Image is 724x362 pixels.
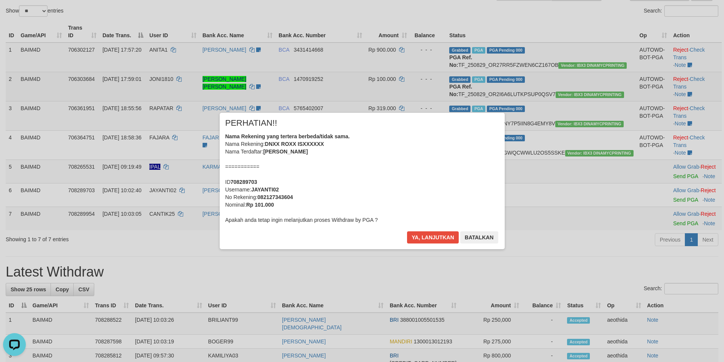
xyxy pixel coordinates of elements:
b: Rp 101.000 [246,202,274,208]
b: Nama Rekening yang tertera berbeda/tidak sama. [225,133,350,139]
button: Open LiveChat chat widget [3,3,26,26]
b: DNXX ROXX ISXXXXXX [265,141,324,147]
b: [PERSON_NAME] [263,149,308,155]
span: PERHATIAN!! [225,119,277,127]
b: JAYANTI02 [251,187,279,193]
b: 708289703 [231,179,257,185]
div: Nama Rekening: Nama Terdaftar: =========== ID Username: No Rekening: Nominal: Apakah anda tetap i... [225,133,499,224]
button: Batalkan [460,231,498,243]
button: Ya, lanjutkan [407,231,459,243]
b: 082127343604 [257,194,293,200]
